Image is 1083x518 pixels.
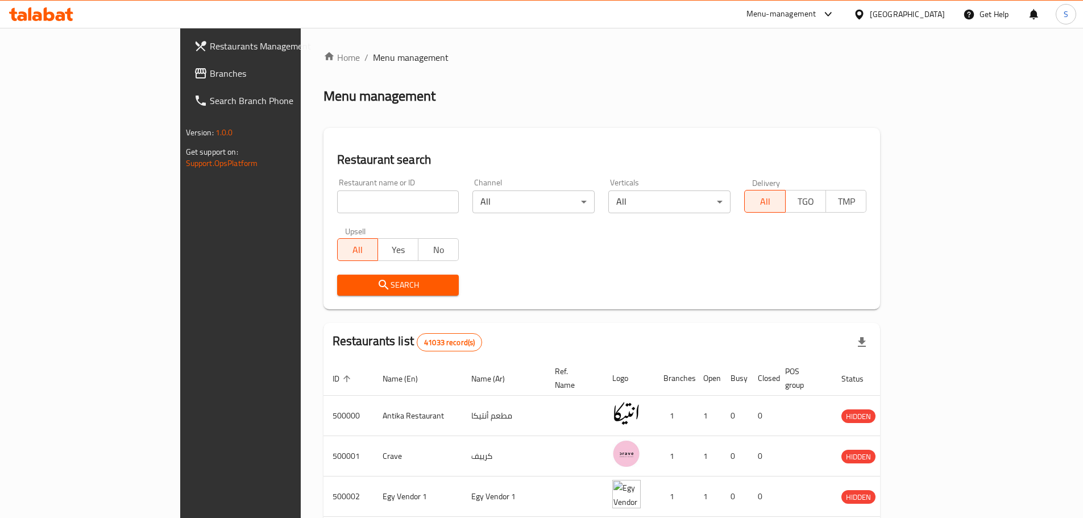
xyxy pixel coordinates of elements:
button: Search [337,275,459,296]
span: 41033 record(s) [417,337,482,348]
h2: Restaurant search [337,151,867,168]
div: All [472,190,595,213]
span: Get support on: [186,144,238,159]
th: Busy [721,361,749,396]
td: 0 [721,396,749,436]
a: Branches [185,60,361,87]
td: 0 [721,436,749,476]
img: Egy Vendor 1 [612,480,641,508]
td: 1 [654,476,694,517]
span: HIDDEN [841,491,875,504]
th: Closed [749,361,776,396]
span: Yes [383,242,414,258]
td: 1 [694,476,721,517]
div: HIDDEN [841,409,875,423]
span: HIDDEN [841,410,875,423]
span: Restaurants Management [210,39,352,53]
span: Name (En) [383,372,433,386]
td: Egy Vendor 1 [374,476,462,517]
th: Open [694,361,721,396]
label: Upsell [345,227,366,235]
span: Search Branch Phone [210,94,352,107]
a: Search Branch Phone [185,87,361,114]
span: POS group [785,364,819,392]
th: Branches [654,361,694,396]
td: Antika Restaurant [374,396,462,436]
span: ID [333,372,354,386]
img: Crave [612,440,641,468]
a: Restaurants Management [185,32,361,60]
div: All [608,190,731,213]
th: Logo [603,361,654,396]
button: No [418,238,459,261]
button: Yes [377,238,418,261]
div: [GEOGRAPHIC_DATA] [870,8,945,20]
span: 1.0.0 [215,125,233,140]
td: 1 [694,436,721,476]
td: 1 [654,396,694,436]
div: Export file [848,329,875,356]
span: S [1064,8,1068,20]
span: Ref. Name [555,364,590,392]
span: TMP [831,193,862,210]
td: 0 [749,396,776,436]
span: Menu management [373,51,449,64]
nav: breadcrumb [323,51,881,64]
span: TGO [790,193,821,210]
td: 1 [654,436,694,476]
label: Delivery [752,179,781,187]
td: Crave [374,436,462,476]
input: Search for restaurant name or ID.. [337,190,459,213]
td: Egy Vendor 1 [462,476,546,517]
span: Name (Ar) [471,372,520,386]
td: 1 [694,396,721,436]
button: All [337,238,378,261]
div: Menu-management [746,7,816,21]
h2: Menu management [323,87,435,105]
span: Status [841,372,878,386]
div: Total records count [417,333,482,351]
img: Antika Restaurant [612,399,641,428]
span: All [342,242,374,258]
h2: Restaurants list [333,333,483,351]
span: Branches [210,67,352,80]
button: TGO [785,190,826,213]
button: All [744,190,785,213]
td: 0 [749,436,776,476]
a: Support.OpsPlatform [186,156,258,171]
td: 0 [721,476,749,517]
td: 0 [749,476,776,517]
span: Version: [186,125,214,140]
span: All [749,193,781,210]
div: HIDDEN [841,490,875,504]
span: No [423,242,454,258]
td: كرييف [462,436,546,476]
span: HIDDEN [841,450,875,463]
button: TMP [825,190,866,213]
li: / [364,51,368,64]
span: Search [346,278,450,292]
td: مطعم أنتيكا [462,396,546,436]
